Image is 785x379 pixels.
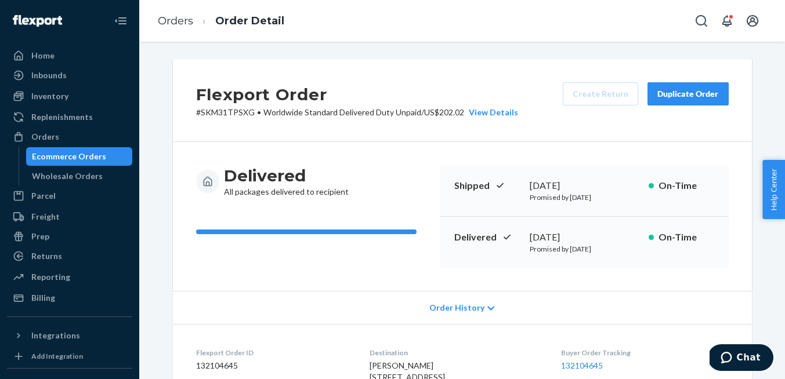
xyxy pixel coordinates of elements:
div: Wholesale Orders [32,170,103,182]
button: Integrations [7,326,132,345]
img: Flexport logo [13,15,62,27]
div: Inbounds [31,70,67,81]
div: [DATE] [530,231,639,244]
h3: Delivered [224,165,349,186]
a: Order Detail [215,14,284,27]
button: Close Navigation [109,9,132,32]
button: View Details [464,107,518,118]
p: # SKM31TPSXG / US$202.02 [196,107,518,118]
button: Open Search Box [690,9,713,32]
a: Orders [158,14,193,27]
a: Inbounds [7,66,132,85]
p: On-Time [659,231,715,244]
a: Replenishments [7,108,132,126]
dt: Flexport Order ID [196,348,351,358]
div: Inventory [31,90,68,102]
div: Orders [31,131,59,143]
dt: Destination [370,348,542,358]
a: Add Integration [7,349,132,363]
p: Delivered [454,231,520,244]
a: Wholesale Orders [26,167,133,185]
div: [DATE] [530,179,639,192]
a: Returns [7,247,132,265]
dd: 132104645 [196,360,351,371]
div: Reporting [31,271,70,283]
a: Inventory [7,87,132,105]
iframe: Opens a widget where you can chat to one of our agents [710,344,773,373]
div: Add Integration [31,351,83,361]
p: Promised by [DATE] [530,244,639,254]
div: Returns [31,250,62,262]
div: Home [31,50,55,61]
ol: breadcrumbs [149,4,294,38]
a: Ecommerce Orders [26,147,133,166]
div: Ecommerce Orders [32,151,106,162]
a: Prep [7,227,132,246]
dt: Buyer Order Tracking [561,348,728,358]
div: Replenishments [31,111,93,123]
div: Billing [31,292,55,304]
p: Shipped [454,179,520,192]
button: Duplicate Order [647,82,729,105]
a: Billing [7,289,132,307]
div: Duplicate Order [657,88,719,100]
a: 132104645 [561,360,603,370]
a: Parcel [7,187,132,205]
div: Prep [31,231,49,242]
p: On-Time [659,179,715,192]
p: Promised by [DATE] [530,192,639,202]
button: Open notifications [715,9,739,32]
h2: Flexport Order [196,82,518,107]
a: Orders [7,127,132,146]
span: Worldwide Standard Delivered Duty Unpaid [263,107,421,117]
div: Integrations [31,330,80,341]
a: Freight [7,207,132,226]
a: Home [7,46,132,65]
div: Parcel [31,190,56,202]
button: Open account menu [741,9,764,32]
button: Create Return [563,82,638,105]
div: All packages delivered to recipient [224,165,349,198]
button: Help Center [762,160,785,219]
a: Reporting [7,268,132,286]
span: • [257,107,261,117]
div: Freight [31,211,60,223]
span: Order History [429,302,484,314]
